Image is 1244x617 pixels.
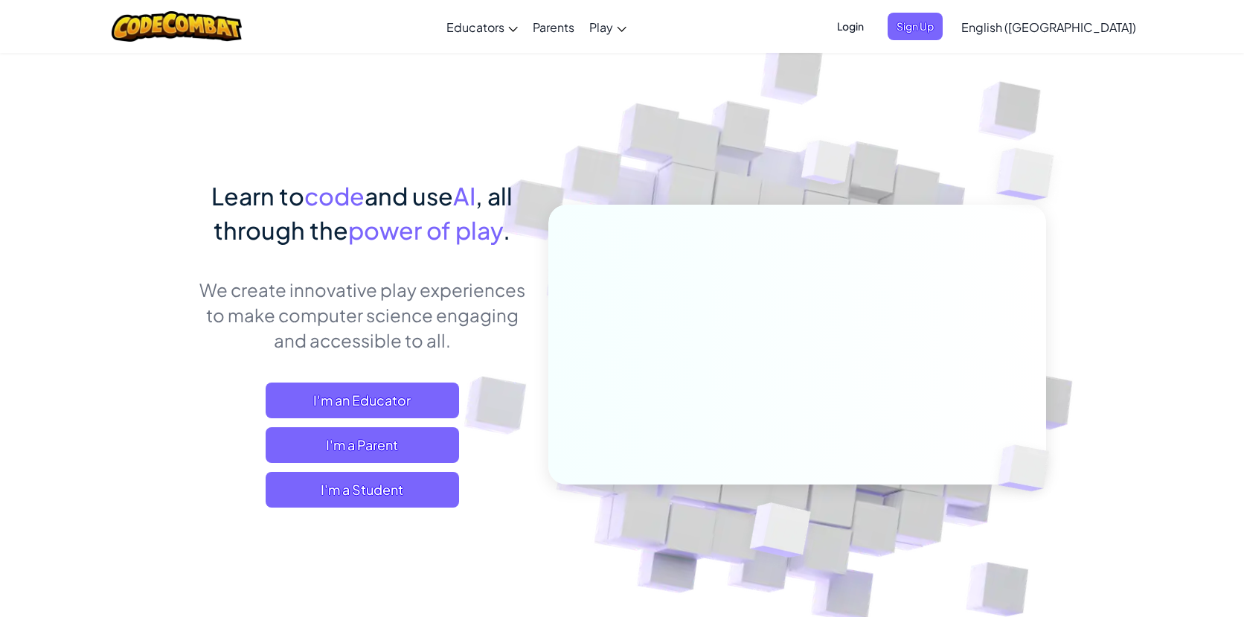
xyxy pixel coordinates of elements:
[266,427,459,463] a: I'm a Parent
[714,471,847,595] img: Overlap cubes
[365,181,453,211] span: and use
[348,215,503,245] span: power of play
[453,181,475,211] span: AI
[446,19,504,35] span: Educators
[888,13,943,40] button: Sign Up
[961,19,1136,35] span: English ([GEOGRAPHIC_DATA])
[582,7,634,47] a: Play
[211,181,304,211] span: Learn to
[112,11,242,42] img: CodeCombat logo
[266,383,459,418] a: I'm an Educator
[503,215,510,245] span: .
[525,7,582,47] a: Parents
[439,7,525,47] a: Educators
[973,414,1085,522] img: Overlap cubes
[266,472,459,508] button: I'm a Student
[828,13,873,40] button: Login
[198,277,526,353] p: We create innovative play experiences to make computer science engaging and accessible to all.
[954,7,1144,47] a: English ([GEOGRAPHIC_DATA])
[966,112,1095,237] img: Overlap cubes
[304,181,365,211] span: code
[774,111,881,222] img: Overlap cubes
[589,19,613,35] span: Play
